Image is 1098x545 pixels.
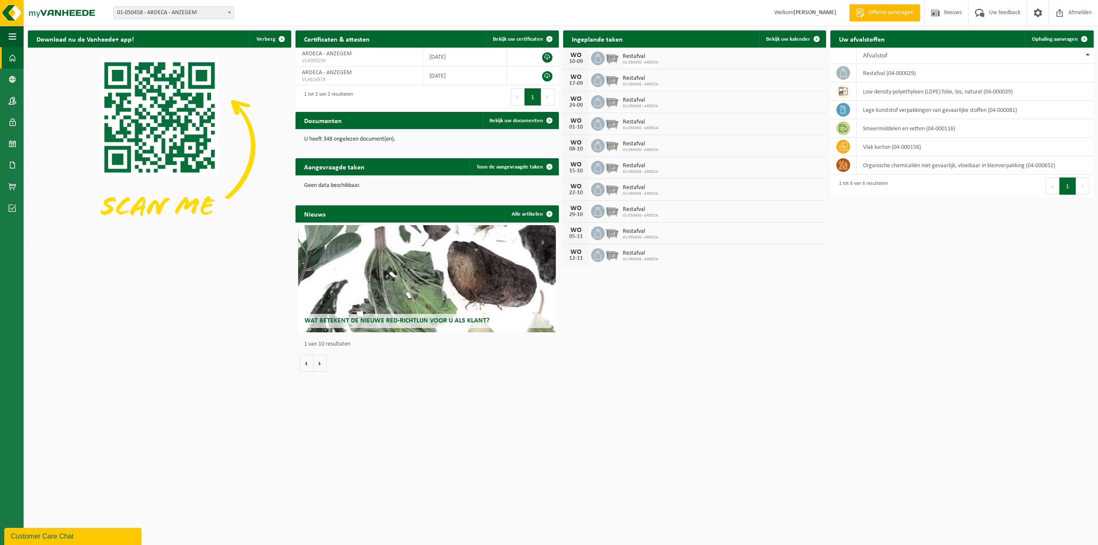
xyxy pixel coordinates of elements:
h2: Ingeplande taken [563,30,631,47]
span: 01-050458 - ARDECA [623,82,658,87]
button: 1 [525,88,541,105]
span: ARDECA - ANZEGEM [302,69,352,76]
iframe: chat widget [4,526,143,545]
span: Restafval [623,141,658,148]
div: 24-09 [567,102,585,108]
a: Bekijk uw documenten [483,112,558,129]
h2: Download nu de Vanheede+ app! [28,30,142,47]
span: Afvalstof [863,52,887,59]
span: 01-050458 - ARDECA [623,104,658,109]
td: [DATE] [423,66,507,85]
td: low density polyethyleen (LDPE) folie, los, naturel (04-000039) [857,82,1094,101]
a: Alle artikelen [505,205,558,223]
td: [DATE] [423,48,507,66]
span: Bekijk uw certificaten [493,36,543,42]
span: Restafval [623,206,658,213]
td: lege kunststof verpakkingen van gevaarlijke stoffen (04-000081) [857,101,1094,119]
p: Geen data beschikbaar. [304,183,550,189]
div: WO [567,74,585,81]
img: WB-2500-GAL-GY-01 [605,50,619,65]
button: Verberg [250,30,290,48]
button: 1 [1059,178,1076,195]
button: Previous [1046,178,1059,195]
img: WB-2500-GAL-GY-01 [605,160,619,174]
div: WO [567,117,585,124]
span: Restafval [623,97,658,104]
img: WB-2500-GAL-GY-01 [605,247,619,262]
a: Toon de aangevraagde taken [470,158,558,175]
img: WB-2500-GAL-GY-01 [605,116,619,130]
span: Restafval [623,119,658,126]
span: ARDECA - ANZEGEM [302,51,352,57]
div: 29-10 [567,212,585,218]
td: vlak karton (04-000158) [857,138,1094,156]
h2: Certificaten & attesten [296,30,378,47]
span: Offerte aanvragen [867,9,916,17]
td: restafval (04-000029) [857,64,1094,82]
img: WB-2500-GAL-GY-01 [605,138,619,152]
strong: [PERSON_NAME] [793,9,836,16]
span: Restafval [623,228,658,235]
td: organische chemicaliën niet gevaarlijk, vloeibaar in kleinverpakking (04-000652) [857,156,1094,175]
span: Restafval [623,163,658,169]
span: Restafval [623,250,658,257]
span: Ophaling aanvragen [1032,36,1078,42]
img: WB-2500-GAL-GY-01 [605,225,619,240]
span: Toon de aangevraagde taken [477,164,543,170]
img: Download de VHEPlus App [28,48,291,245]
button: Next [1076,178,1089,195]
span: 01-050458 - ARDECA [623,169,658,175]
span: 01-050458 - ARDECA [623,191,658,196]
button: Vorige [300,355,314,372]
h2: Documenten [296,112,350,129]
button: Volgende [314,355,327,372]
div: WO [567,96,585,102]
div: WO [567,139,585,146]
span: VLA614878 [302,76,416,83]
span: VLA903190 [302,57,416,64]
div: 15-10 [567,168,585,174]
div: 08-10 [567,146,585,152]
button: Previous [511,88,525,105]
span: 01-050458 - ARDECA - ANZEGEM [113,6,234,19]
span: Wat betekent de nieuwe RED-richtlijn voor u als klant? [305,317,489,324]
span: 01-050458 - ARDECA [623,235,658,240]
td: smeermiddelen en vetten (04-000116) [857,119,1094,138]
span: Bekijk uw documenten [489,118,543,123]
div: 17-09 [567,81,585,87]
div: WO [567,183,585,190]
span: 01-050458 - ARDECA - ANZEGEM [114,7,234,19]
div: WO [567,249,585,256]
a: Bekijk uw certificaten [486,30,558,48]
span: Restafval [623,184,658,191]
div: 05-11 [567,234,585,240]
div: WO [567,161,585,168]
div: 10-09 [567,59,585,65]
a: Bekijk uw kalender [759,30,825,48]
span: Bekijk uw kalender [766,36,810,42]
div: WO [567,227,585,234]
div: WO [567,52,585,59]
span: Restafval [623,53,658,60]
img: WB-2500-GAL-GY-01 [605,94,619,108]
img: WB-2500-GAL-GY-01 [605,72,619,87]
img: WB-2500-GAL-GY-01 [605,203,619,218]
a: Offerte aanvragen [849,4,920,21]
div: 01-10 [567,124,585,130]
button: Next [541,88,555,105]
a: Ophaling aanvragen [1025,30,1093,48]
div: 1 tot 6 van 6 resultaten [835,177,888,196]
span: Verberg [256,36,275,42]
p: U heeft 348 ongelezen document(en). [304,136,550,142]
span: 01-050458 - ARDECA [623,213,658,218]
span: 01-050458 - ARDECA [623,126,658,131]
h2: Uw afvalstoffen [830,30,893,47]
span: 01-050458 - ARDECA [623,60,658,65]
span: Restafval [623,75,658,82]
div: WO [567,205,585,212]
span: 01-050458 - ARDECA [623,257,658,262]
div: 1 tot 2 van 2 resultaten [300,87,353,106]
div: 22-10 [567,190,585,196]
a: Wat betekent de nieuwe RED-richtlijn voor u als klant? [298,225,556,332]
